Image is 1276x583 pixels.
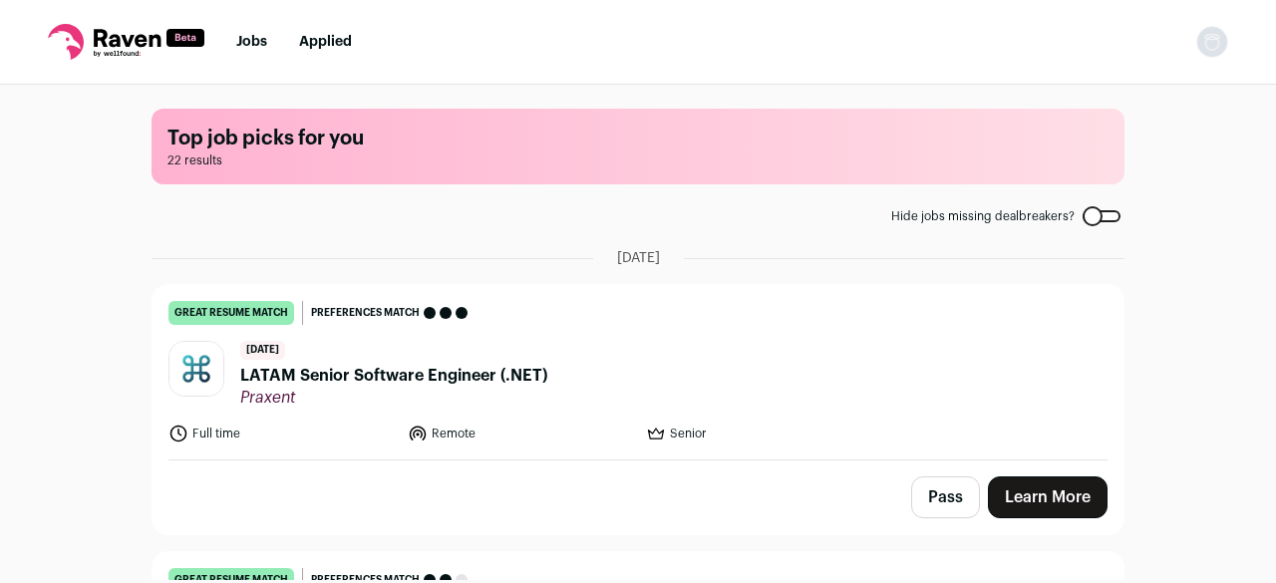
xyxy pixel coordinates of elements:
a: Learn More [988,476,1108,518]
span: Praxent [240,388,547,408]
span: Preferences match [311,303,420,323]
button: Pass [911,476,980,518]
img: nopic.png [1196,26,1228,58]
span: [DATE] [617,248,660,268]
span: LATAM Senior Software Engineer (.NET) [240,364,547,388]
span: 22 results [167,152,1109,168]
button: Open dropdown [1196,26,1228,58]
li: Senior [646,424,873,443]
span: [DATE] [240,341,285,360]
li: Full time [168,424,396,443]
span: Hide jobs missing dealbreakers? [891,208,1075,224]
div: great resume match [168,301,294,325]
li: Remote [408,424,635,443]
h1: Top job picks for you [167,125,1109,152]
a: Jobs [236,35,267,49]
a: great resume match Preferences match [DATE] LATAM Senior Software Engineer (.NET) Praxent Full ti... [153,285,1123,459]
img: 1abb10238cb74aebd12dba2f57937a818a160073304005a3a4753d48c4683d2a.jpg [169,342,223,396]
a: Applied [299,35,352,49]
